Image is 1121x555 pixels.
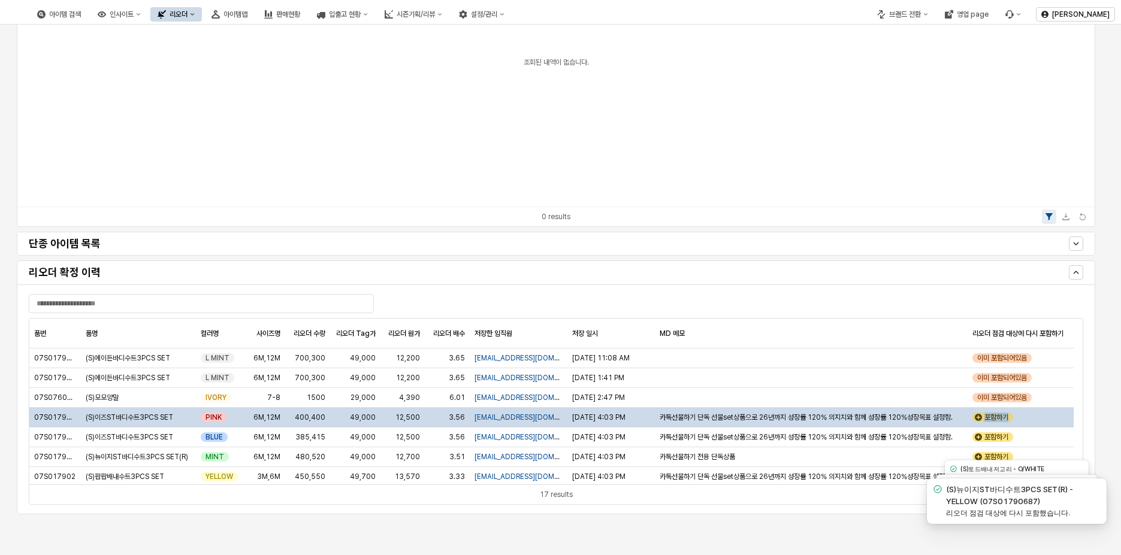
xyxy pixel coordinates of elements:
[110,10,134,19] div: 인사이트
[34,353,76,363] span: 07S017903
[912,481,1121,555] div: Notifications (F8)
[449,413,465,422] span: 3.56
[572,452,626,462] span: [DATE] 4:03 PM
[397,10,435,19] div: 시즌기획/리뷰
[223,10,247,19] div: 아이템맵
[938,7,996,22] button: 영업 page
[34,413,76,422] span: 07S017904
[295,432,325,442] span: 385,415
[206,472,233,481] span: YELLOW
[399,393,420,402] span: 4,390
[449,353,465,363] span: 3.65
[572,432,626,442] span: [DATE] 4:03 PM
[660,452,735,462] span: 카톡선물하기 전용 단독상품
[86,393,119,402] span: (S)모모양말
[660,413,953,422] span: 카톡선물하기 단독 선물set상품으로 26년까지 성장률 120% 의지치와 함께 성장률 120%성장목표 설정함.
[572,373,624,383] span: [DATE] 1:41 PM
[276,10,300,19] div: 판매현황
[350,452,376,462] span: 49,000
[396,373,420,383] span: 12,200
[206,413,222,422] span: PINK
[1052,10,1110,19] p: [PERSON_NAME]
[29,238,817,250] h4: 단종 아이템 목록
[34,393,76,402] span: 07S076001
[295,353,325,363] span: 700,300
[86,353,170,363] span: (S)에이든바디수트3PCS SET
[253,353,280,363] span: 6M,12M
[257,472,280,481] span: 3M,6M
[204,7,255,22] button: 아이템맵
[206,452,224,462] span: MINT
[660,329,685,338] span: MD 메모
[449,472,465,481] span: 3.33
[540,489,573,501] div: 17 results
[86,413,173,422] span: (S)이즈ST바디수트3PCS SET
[395,413,420,422] span: 12,500
[49,10,81,19] div: 아이템 검색
[1059,210,1073,224] button: Download
[932,483,944,507] div: success
[307,393,325,402] span: 1500
[29,484,1083,504] div: Table toolbar
[475,472,592,481] a: [EMAIL_ADDRESS][DOMAIN_NAME]
[30,7,88,22] button: 아이템 검색
[542,211,570,223] div: 0 results
[350,353,376,363] span: 49,000
[977,373,1027,383] span: 이미 포함되어있음
[572,353,630,363] span: [DATE] 11:08 AM
[1036,7,1115,22] button: [PERSON_NAME]
[206,393,226,402] span: IVORY
[395,432,420,442] span: 12,500
[34,329,46,338] span: 품번
[984,432,1008,442] span: 포함하기
[388,329,420,338] span: 리오더 원가
[449,373,465,383] span: 3.65
[310,7,375,22] div: 입출고 현황
[572,413,626,422] span: [DATE] 4:03 PM
[475,329,512,338] span: 저장한 임직원
[295,452,325,462] span: 480,520
[475,453,592,461] a: [EMAIL_ADDRESS][DOMAIN_NAME]
[449,452,465,462] span: 3.51
[350,432,376,442] span: 49,000
[946,483,1102,507] h4: (S)뉴이지ST바디수트3PCS SET(R) - YELLOW (07S01790687)
[977,393,1027,402] span: 이미 포함되어있음
[17,207,1095,226] div: Table toolbar
[86,472,164,481] span: (S)팝팝배내수트3PCS SET
[572,329,598,338] span: 저장 일시
[253,373,280,383] span: 6M,12M
[377,7,449,22] button: 시즌기획/리뷰
[1069,265,1083,280] button: Hide
[206,373,229,383] span: L MINT
[295,472,325,481] span: 450,550
[150,7,202,22] div: 리오더
[350,472,376,481] span: 49,700
[870,7,935,22] button: 브랜드 전환
[350,373,376,383] span: 49,000
[660,472,953,481] span: 카톡선물하기 단독 선물set상품으로 26년까지 성장률 120% 의지치와 함께 성장률 120%성장목표 설정함.
[984,452,1008,462] span: 포함하기
[29,266,817,278] h4: 리오더 확정 이력
[257,7,307,22] button: 판매현황
[86,329,98,338] span: 품명
[475,433,592,441] a: [EMAIL_ADDRESS][DOMAIN_NAME]
[267,393,280,402] span: 7-8
[660,432,953,442] span: 카톡선물하기 단독 선물set상품으로 26년까지 성장률 120% 의지치와 함께 성장률 120%성장목표 설정함.
[329,10,361,19] div: 입출고 현황
[1075,210,1090,224] button: Refresh
[34,472,75,481] span: 07S017902
[86,452,188,462] span: (S)뉴이지ST바디수트3PCS SET(R)
[396,353,420,363] span: 12,200
[449,432,465,442] span: 3.56
[336,329,376,338] span: 리오더 Tag가
[90,7,148,22] button: 인사이트
[1042,210,1056,224] button: 1 Filter
[475,413,592,421] a: [EMAIL_ADDRESS][DOMAIN_NAME]
[34,373,76,383] span: 07S017903
[295,373,325,383] span: 700,300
